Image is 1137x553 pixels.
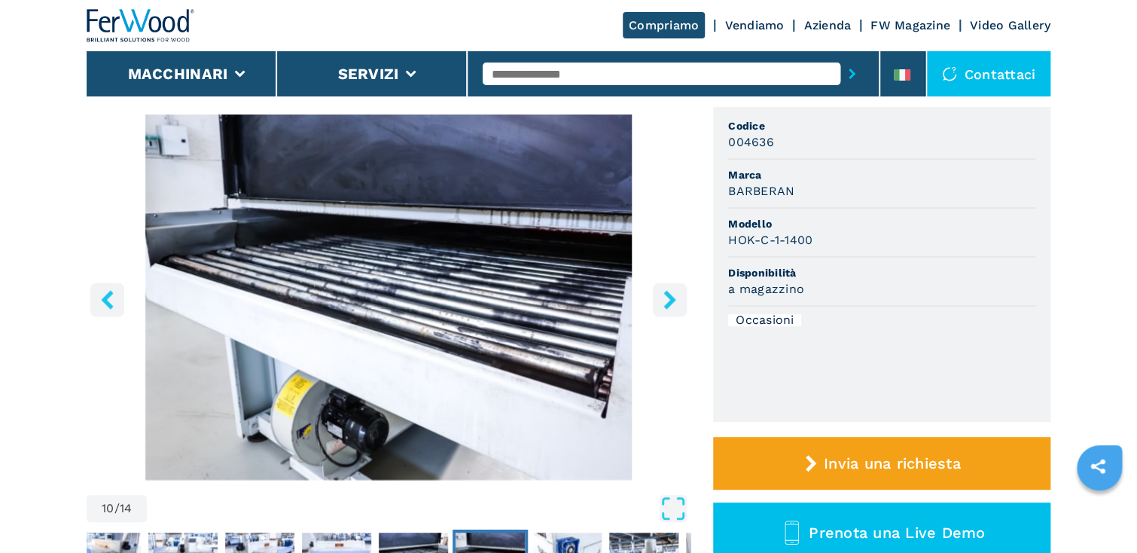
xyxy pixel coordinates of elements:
[728,167,1035,182] span: Marca
[87,115,690,480] img: Forno BARBERAN HOK-C-1-1400
[803,18,851,32] a: Azienda
[728,265,1035,280] span: Disponibilità
[809,524,985,542] span: Prenota una Live Demo
[87,9,195,42] img: Ferwood
[840,57,864,91] button: submit-button
[728,133,774,151] h3: 004636
[128,65,228,83] button: Macchinari
[102,503,114,515] span: 10
[927,51,1051,96] div: Contattaci
[114,503,120,515] span: /
[728,118,1035,133] span: Codice
[623,12,705,38] a: Compriamo
[728,280,804,298] h3: a magazzino
[120,503,133,515] span: 14
[724,18,784,32] a: Vendiamo
[870,18,950,32] a: FW Magazine
[653,283,687,316] button: right-button
[1079,448,1117,485] a: sharethis
[824,454,961,472] span: Invia una richiesta
[337,65,398,83] button: Servizi
[1073,485,1126,542] iframe: Chat
[942,66,957,81] img: Contattaci
[87,115,690,480] div: Go to Slide 10
[151,495,687,522] button: Open Fullscreen
[970,18,1050,32] a: Video Gallery
[728,182,794,200] h3: BARBERAN
[713,437,1050,490] button: Invia una richiesta
[728,231,812,249] h3: HOK-C-1-1400
[90,283,124,316] button: left-button
[728,216,1035,231] span: Modello
[728,314,801,326] div: Occasioni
